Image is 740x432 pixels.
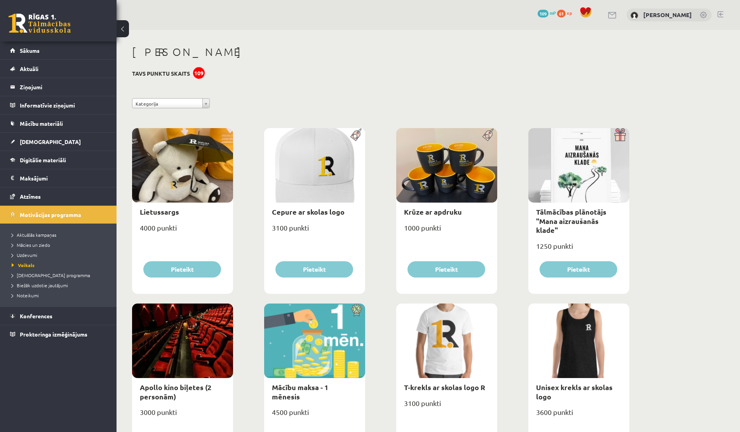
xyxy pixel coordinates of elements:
[12,252,37,258] span: Uzdevumi
[10,151,107,169] a: Digitālie materiāli
[538,10,556,16] a: 109 mP
[12,262,35,268] span: Veikals
[12,292,109,299] a: Noteikumi
[10,206,107,224] a: Motivācijas programma
[10,60,107,78] a: Aktuāli
[528,406,629,425] div: 3600 punkti
[20,138,81,145] span: [DEMOGRAPHIC_DATA]
[557,10,576,16] a: 61 xp
[480,128,497,141] img: Populāra prece
[193,67,205,79] div: 109
[20,193,41,200] span: Atzīmes
[538,10,548,17] span: 109
[132,98,210,108] a: Kategorija
[557,10,566,17] span: 61
[12,232,56,238] span: Aktuālās kampaņas
[12,252,109,259] a: Uzdevumi
[10,187,107,205] a: Atzīmes
[12,272,109,279] a: [DEMOGRAPHIC_DATA] programma
[140,383,211,401] a: Apollo kino biļetes (2 personām)
[630,12,638,19] img: Rebeka Trofimova
[12,231,109,238] a: Aktuālās kampaņas
[348,304,365,317] img: Atlaide
[132,221,233,241] div: 4000 punkti
[567,10,572,16] span: xp
[20,78,107,96] legend: Ziņojumi
[12,272,90,278] span: [DEMOGRAPHIC_DATA] programma
[132,406,233,425] div: 3000 punkti
[407,261,485,278] button: Pieteikt
[528,239,629,259] div: 1250 punkti
[20,331,87,338] span: Proktoringa izmēģinājums
[132,70,190,77] h3: Tavs punktu skaits
[12,282,68,288] span: Biežāk uzdotie jautājumi
[20,312,52,319] span: Konferences
[612,128,629,141] img: Dāvana ar pārsteigumu
[404,207,462,216] a: Krūze ar apdruku
[275,261,353,278] button: Pieteikt
[264,406,365,425] div: 4500 punkti
[12,282,109,289] a: Biežāk uzdotie jautājumi
[136,99,199,109] span: Kategorija
[143,261,221,278] button: Pieteikt
[12,262,109,269] a: Veikals
[20,120,63,127] span: Mācību materiāli
[396,221,497,241] div: 1000 punkti
[12,242,50,248] span: Mācies un ziedo
[550,10,556,16] span: mP
[20,65,38,72] span: Aktuāli
[404,383,485,392] a: T-krekls ar skolas logo R
[536,383,613,401] a: Unisex krekls ar skolas logo
[540,261,617,278] button: Pieteikt
[264,221,365,241] div: 3100 punkti
[9,14,71,33] a: Rīgas 1. Tālmācības vidusskola
[536,207,606,234] a: Tālmācības plānotājs "Mana aizraušanās klade"
[20,156,66,163] span: Digitālie materiāli
[643,11,692,19] a: [PERSON_NAME]
[272,207,345,216] a: Cepure ar skolas logo
[10,133,107,151] a: [DEMOGRAPHIC_DATA]
[20,96,107,114] legend: Informatīvie ziņojumi
[396,397,497,416] div: 3100 punkti
[10,115,107,132] a: Mācību materiāli
[140,207,179,216] a: Lietussargs
[10,42,107,59] a: Sākums
[12,292,39,298] span: Noteikumi
[10,96,107,114] a: Informatīvie ziņojumi
[20,47,40,54] span: Sākums
[348,128,365,141] img: Populāra prece
[272,383,328,401] a: Mācību maksa - 1 mēnesis
[12,241,109,248] a: Mācies un ziedo
[10,169,107,187] a: Maksājumi
[10,325,107,343] a: Proktoringa izmēģinājums
[20,211,81,218] span: Motivācijas programma
[10,307,107,325] a: Konferences
[10,78,107,96] a: Ziņojumi
[132,45,629,59] h1: [PERSON_NAME]
[20,169,107,187] legend: Maksājumi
